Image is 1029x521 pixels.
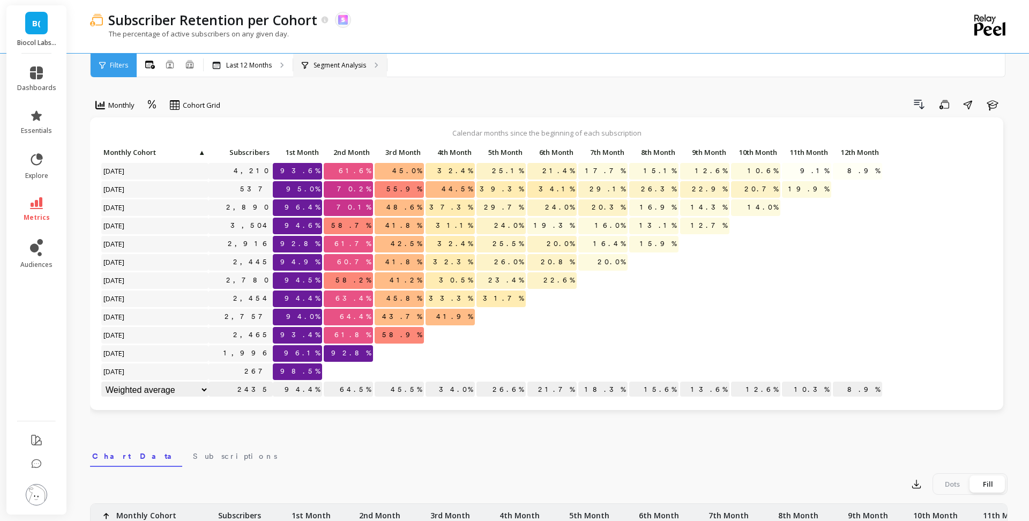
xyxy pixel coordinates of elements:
[689,218,729,234] span: 12.7%
[527,145,577,160] p: 6th Month
[17,84,56,92] span: dashboards
[690,181,729,197] span: 22.9%
[476,145,527,161] div: Toggle SortBy
[108,100,135,110] span: Monthly
[282,218,322,234] span: 94.6%
[798,163,831,179] span: 9.1%
[390,163,424,179] span: 45.0%
[639,181,678,197] span: 26.3%
[211,148,270,157] span: Subscribers
[226,61,272,70] p: Last 12 Months
[278,236,322,252] span: 92.8%
[631,148,675,157] span: 8th Month
[430,504,470,521] p: 3rd Month
[282,199,322,215] span: 96.4%
[282,291,322,307] span: 94.4%
[375,145,424,160] p: 3rd Month
[425,145,476,161] div: Toggle SortBy
[680,382,729,398] p: 13.6%
[583,163,628,179] span: 17.7%
[25,172,48,180] span: explore
[333,291,373,307] span: 63.4%
[845,163,882,179] span: 8.9%
[380,327,424,343] span: 58.9%
[591,236,628,252] span: 16.4%
[90,29,289,39] p: The percentage of active subscribers on any given day.
[108,11,317,29] p: Subscriber Retention per Cohort
[101,145,152,161] div: Toggle SortBy
[278,163,322,179] span: 93.6%
[426,382,475,398] p: 34.0%
[784,148,828,157] span: 11th Month
[324,145,373,160] p: 2nd Month
[282,272,322,288] span: 94.5%
[587,181,628,197] span: 29.1%
[439,181,475,197] span: 44.5%
[782,145,831,160] p: 11th Month
[629,145,680,161] div: Toggle SortBy
[595,254,628,270] span: 20.0%
[224,272,273,288] a: 2,780
[222,309,273,325] a: 2,757
[273,145,322,160] p: 1st Month
[639,504,679,521] p: 6th Month
[226,236,273,252] a: 2,916
[273,382,322,398] p: 94.4%
[242,363,273,379] a: 267
[231,327,273,343] a: 2,465
[334,199,373,215] span: 70.1%
[781,145,832,161] div: Toggle SortBy
[476,145,526,160] p: 5th Month
[730,145,781,161] div: Toggle SortBy
[101,128,993,138] p: Calendar months since the beginning of each subscription
[284,181,322,197] span: 95.0%
[32,17,41,29] span: B(
[693,163,729,179] span: 12.6%
[101,181,128,197] span: [DATE]
[314,61,366,70] p: Segment Analysis
[17,39,56,47] p: Biocol Labs (US)
[476,382,526,398] p: 26.6%
[329,218,373,234] span: 58.7%
[970,475,1005,493] div: Fill
[90,442,1008,467] nav: Tabs
[110,61,128,70] span: Filters
[324,382,373,398] p: 64.5%
[208,145,273,160] p: Subscribers
[539,254,577,270] span: 20.8%
[101,236,128,252] span: [DATE]
[778,504,818,521] p: 8th Month
[101,145,208,160] p: Monthly Cohort
[218,504,261,521] p: Subscribers
[183,100,220,110] span: Cohort Grid
[20,260,53,269] span: audiences
[680,145,730,161] div: Toggle SortBy
[536,181,577,197] span: 34.1%
[482,199,526,215] span: 29.7%
[486,272,526,288] span: 23.4%
[731,382,780,398] p: 12.6%
[590,199,628,215] span: 20.3%
[197,148,205,157] span: ▲
[377,148,421,157] span: 3rd Month
[569,504,609,521] p: 5th Month
[578,145,629,161] div: Toggle SortBy
[329,345,373,361] span: 92.8%
[638,199,678,215] span: 16.9%
[848,504,888,521] p: 9th Month
[541,272,577,288] span: 22.6%
[435,163,475,179] span: 32.4%
[435,236,475,252] span: 32.4%
[208,382,273,398] p: 2435
[540,163,577,179] span: 21.4%
[332,327,373,343] span: 61.8%
[578,382,628,398] p: 18.3%
[545,236,577,252] span: 20.0%
[490,236,526,252] span: 25.5%
[384,199,424,215] span: 48.6%
[335,181,373,197] span: 70.2%
[193,451,277,462] span: Subscriptions
[638,236,678,252] span: 15.9%
[426,145,475,160] p: 4th Month
[680,145,729,160] p: 9th Month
